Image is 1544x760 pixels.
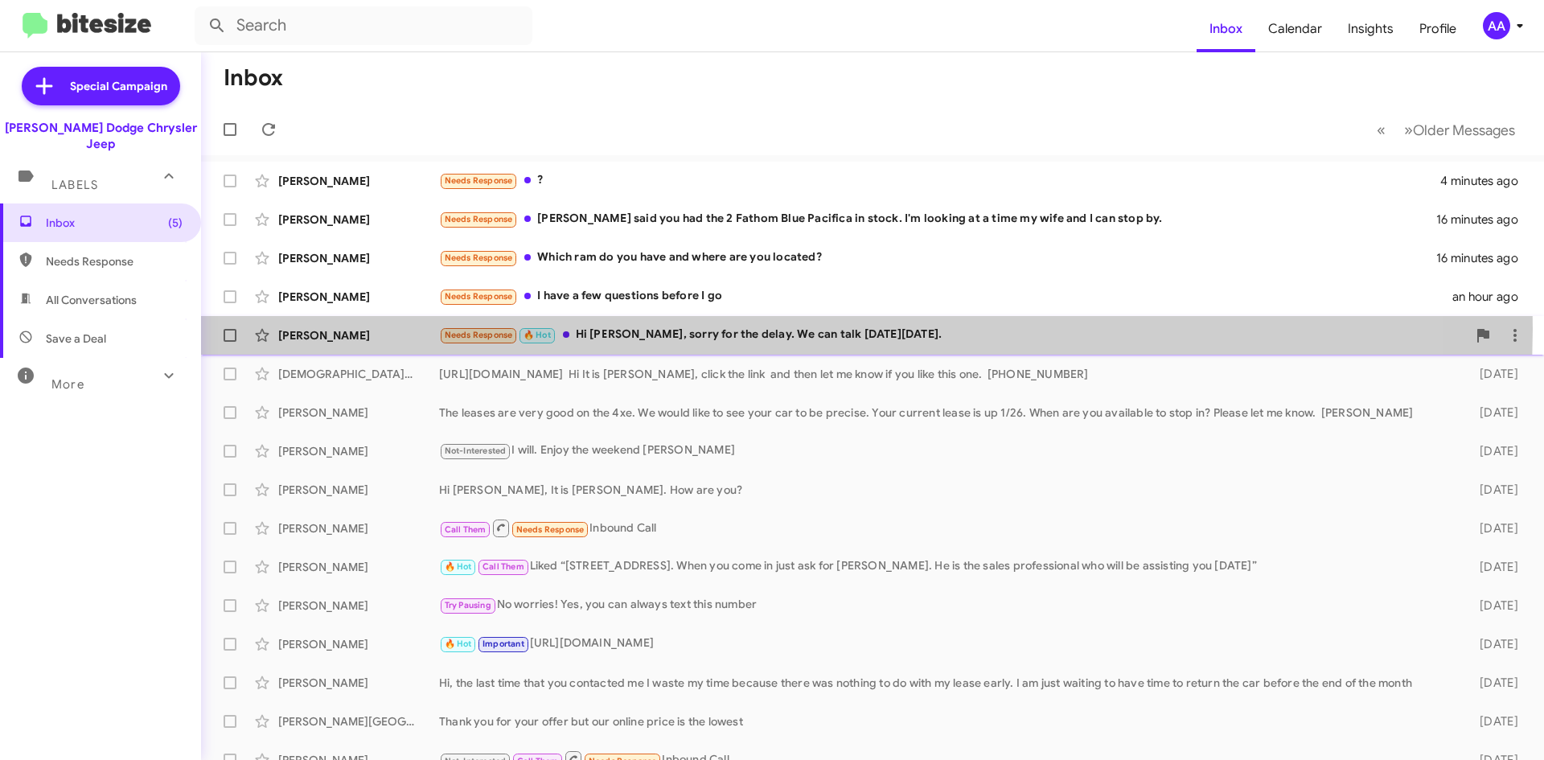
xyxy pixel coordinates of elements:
div: [DATE] [1454,366,1531,382]
div: I will. Enjoy the weekend [PERSON_NAME] [439,442,1454,460]
span: Save a Deal [46,331,106,347]
div: [PERSON_NAME] said you had the 2 Fathom Blue Pacifica in stock. I'm looking at a time my wife and... [439,210,1436,228]
input: Search [195,6,532,45]
span: More [51,377,84,392]
span: All Conversations [46,292,137,308]
div: [DATE] [1454,482,1531,498]
div: ? [439,171,1440,190]
span: Try Pausing [445,600,491,610]
span: Call Them [482,561,524,572]
span: Needs Response [516,524,585,535]
span: Needs Response [445,175,513,186]
span: Older Messages [1413,121,1515,139]
div: [URL][DOMAIN_NAME] Hi It is [PERSON_NAME], click the link and then let me know if you like this o... [439,366,1454,382]
button: Next [1394,113,1525,146]
span: Call Them [445,524,487,535]
div: [PERSON_NAME] [278,482,439,498]
div: [URL][DOMAIN_NAME] [439,635,1454,653]
div: [PERSON_NAME] [278,636,439,652]
div: [DATE] [1454,598,1531,614]
div: [PERSON_NAME] [278,559,439,575]
div: [PERSON_NAME] [278,520,439,536]
span: Special Campaign [70,78,167,94]
div: [DATE] [1454,405,1531,421]
span: Important [482,639,524,649]
span: Inbox [46,215,183,231]
a: Calendar [1255,6,1335,52]
div: I have a few questions before I go [439,287,1452,306]
div: AA [1483,12,1510,39]
div: [DATE] [1454,713,1531,729]
div: [PERSON_NAME][GEOGRAPHIC_DATA] [278,713,439,729]
span: 🔥 Hot [445,561,472,572]
div: [PERSON_NAME] [278,675,439,691]
div: [PERSON_NAME] [278,212,439,228]
div: Thank you for your offer but our online price is the lowest [439,713,1454,729]
span: Labels [51,178,98,192]
h1: Inbox [224,65,283,91]
button: AA [1469,12,1526,39]
span: Needs Response [445,291,513,302]
span: Needs Response [445,214,513,224]
div: [DATE] [1454,520,1531,536]
span: Needs Response [445,330,513,340]
button: Previous [1367,113,1395,146]
span: » [1404,120,1413,140]
div: 4 minutes ago [1440,173,1531,189]
a: Inbox [1197,6,1255,52]
div: [DATE] [1454,559,1531,575]
span: « [1377,120,1386,140]
div: an hour ago [1452,289,1531,305]
span: Needs Response [445,253,513,263]
div: [PERSON_NAME] [278,173,439,189]
div: Hi [PERSON_NAME], sorry for the delay. We can talk [DATE][DATE]. [439,326,1467,344]
div: Inbound Call [439,518,1454,538]
span: Needs Response [46,253,183,269]
div: The leases are very good on the 4xe. We would like to see your car to be precise. Your current le... [439,405,1454,421]
div: [DEMOGRAPHIC_DATA][PERSON_NAME] [278,366,439,382]
a: Profile [1406,6,1469,52]
span: (5) [168,215,183,231]
div: 16 minutes ago [1436,250,1531,266]
div: No worries! Yes, you can always text this number [439,596,1454,614]
div: [DATE] [1454,443,1531,459]
div: [PERSON_NAME] [278,443,439,459]
a: Special Campaign [22,67,180,105]
div: [PERSON_NAME] [278,598,439,614]
nav: Page navigation example [1368,113,1525,146]
a: Insights [1335,6,1406,52]
div: Hi, the last time that you contacted me I waste my time because there was nothing to do with my l... [439,675,1454,691]
div: [DATE] [1454,636,1531,652]
span: Not-Interested [445,446,507,456]
div: [PERSON_NAME] [278,327,439,343]
div: [PERSON_NAME] [278,250,439,266]
div: [PERSON_NAME] [278,289,439,305]
div: [DATE] [1454,675,1531,691]
div: Hi [PERSON_NAME], It is [PERSON_NAME]. How are you? [439,482,1454,498]
span: 🔥 Hot [524,330,551,340]
div: Which ram do you have and where are you located? [439,249,1436,267]
span: 🔥 Hot [445,639,472,649]
div: Liked “[STREET_ADDRESS]. When you come in just ask for [PERSON_NAME]. He is the sales professiona... [439,557,1454,576]
div: [PERSON_NAME] [278,405,439,421]
div: 16 minutes ago [1436,212,1531,228]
